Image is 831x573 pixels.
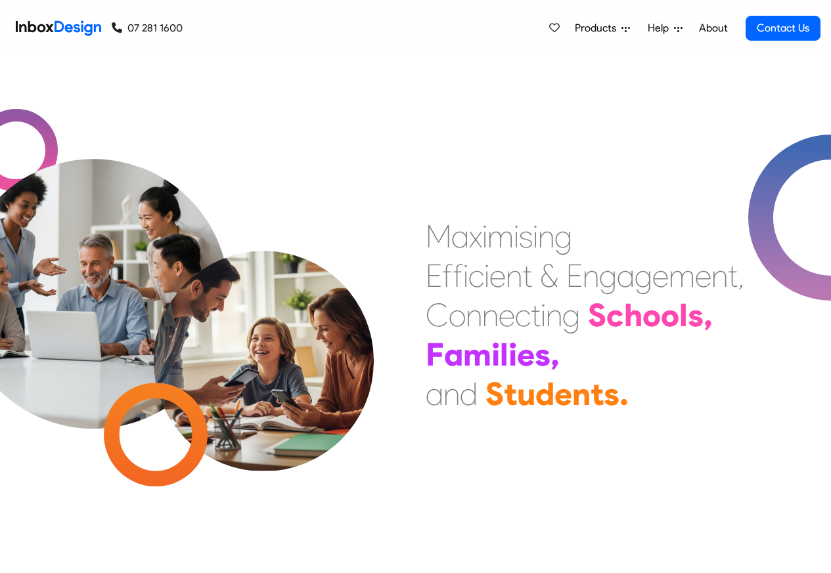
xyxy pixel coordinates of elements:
div: s [519,217,533,256]
div: C [426,295,449,335]
div: n [482,295,499,335]
div: & [540,256,558,295]
div: . [619,374,629,414]
div: m [669,256,695,295]
a: Products [570,15,635,41]
div: n [711,256,728,295]
div: Maximising Efficient & Engagement, Connecting Schools, Families, and Students. [426,217,744,414]
div: E [426,256,442,295]
div: c [468,256,484,295]
div: t [531,295,541,335]
div: i [463,256,468,295]
a: About [695,15,731,41]
div: e [554,374,572,414]
div: x [469,217,482,256]
div: m [487,217,514,256]
a: Contact Us [746,16,820,41]
div: g [635,256,652,295]
div: c [606,295,624,335]
div: i [484,256,489,295]
div: n [506,256,522,295]
div: E [566,256,583,295]
div: n [583,256,599,295]
div: h [624,295,642,335]
div: f [442,256,453,295]
div: n [466,295,482,335]
div: o [449,295,466,335]
div: m [463,335,491,374]
div: i [508,335,517,374]
div: t [591,374,604,414]
div: i [482,217,487,256]
div: e [489,256,506,295]
div: F [426,335,444,374]
div: u [517,374,535,414]
a: 07 281 1600 [112,20,183,36]
div: a [444,335,463,374]
div: , [738,256,744,295]
div: e [499,295,515,335]
div: n [572,374,591,414]
div: g [599,256,617,295]
div: t [504,374,517,414]
span: Help [648,20,674,36]
div: S [485,374,504,414]
div: i [541,295,546,335]
div: , [704,295,713,335]
div: i [533,217,538,256]
div: e [695,256,711,295]
div: n [538,217,554,256]
div: s [604,374,619,414]
div: n [443,374,460,414]
div: d [460,374,478,414]
div: l [500,335,508,374]
div: t [522,256,532,295]
div: s [535,335,550,374]
div: M [426,217,451,256]
div: o [661,295,679,335]
div: a [451,217,469,256]
div: t [728,256,738,295]
a: Help [642,15,688,41]
div: i [491,335,500,374]
div: e [517,335,535,374]
div: e [652,256,669,295]
div: a [617,256,635,295]
div: g [554,217,572,256]
div: d [535,374,554,414]
div: c [515,295,531,335]
div: S [588,295,606,335]
img: parents_with_child.png [126,196,401,471]
div: s [688,295,704,335]
div: f [453,256,463,295]
div: g [562,295,580,335]
div: a [426,374,443,414]
div: l [679,295,688,335]
div: i [514,217,519,256]
div: n [546,295,562,335]
div: , [550,335,560,374]
div: o [642,295,661,335]
span: Products [575,20,621,36]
